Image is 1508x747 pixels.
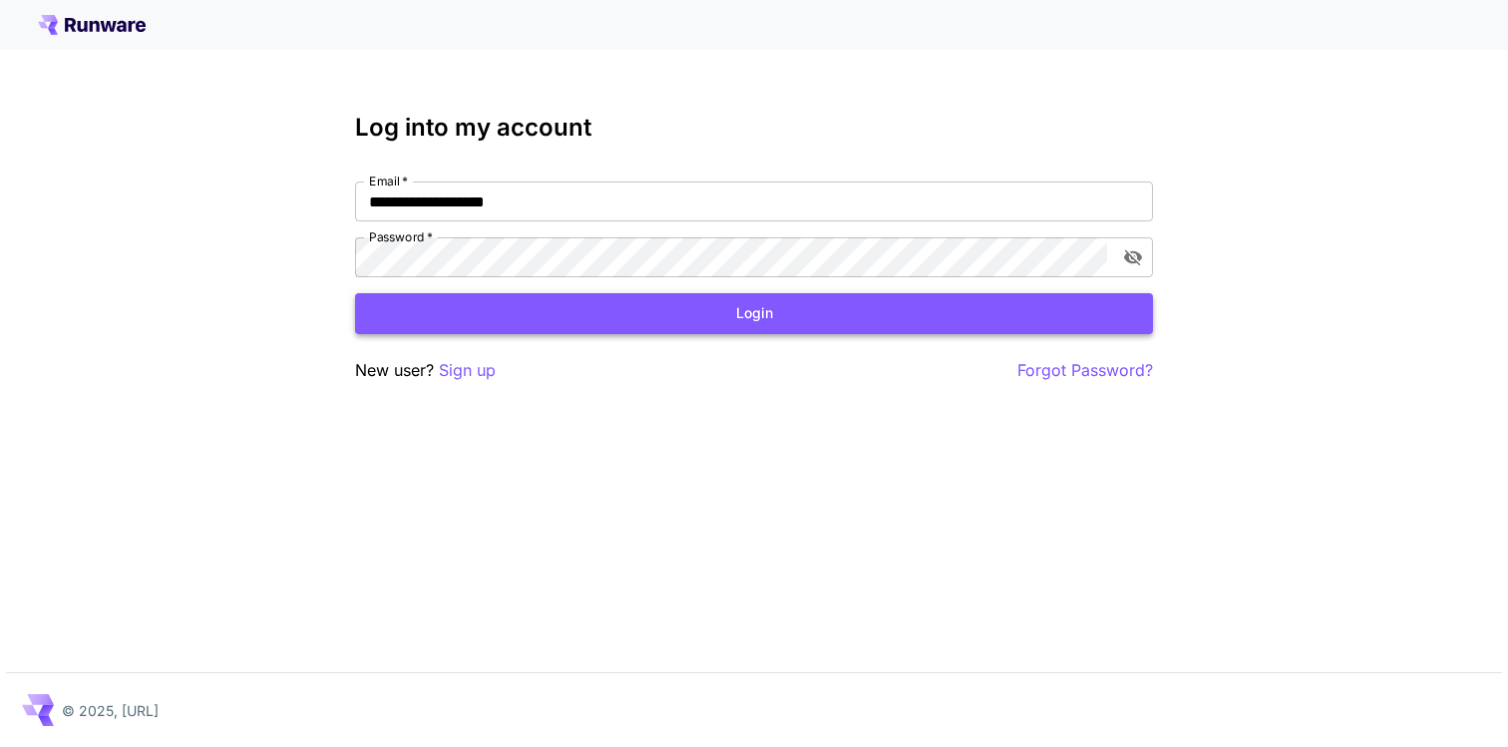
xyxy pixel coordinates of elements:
[369,173,408,189] label: Email
[355,293,1153,334] button: Login
[355,114,1153,142] h3: Log into my account
[1115,239,1151,275] button: toggle password visibility
[369,228,433,245] label: Password
[62,700,159,721] p: © 2025, [URL]
[355,358,496,383] p: New user?
[1017,358,1153,383] button: Forgot Password?
[439,358,496,383] button: Sign up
